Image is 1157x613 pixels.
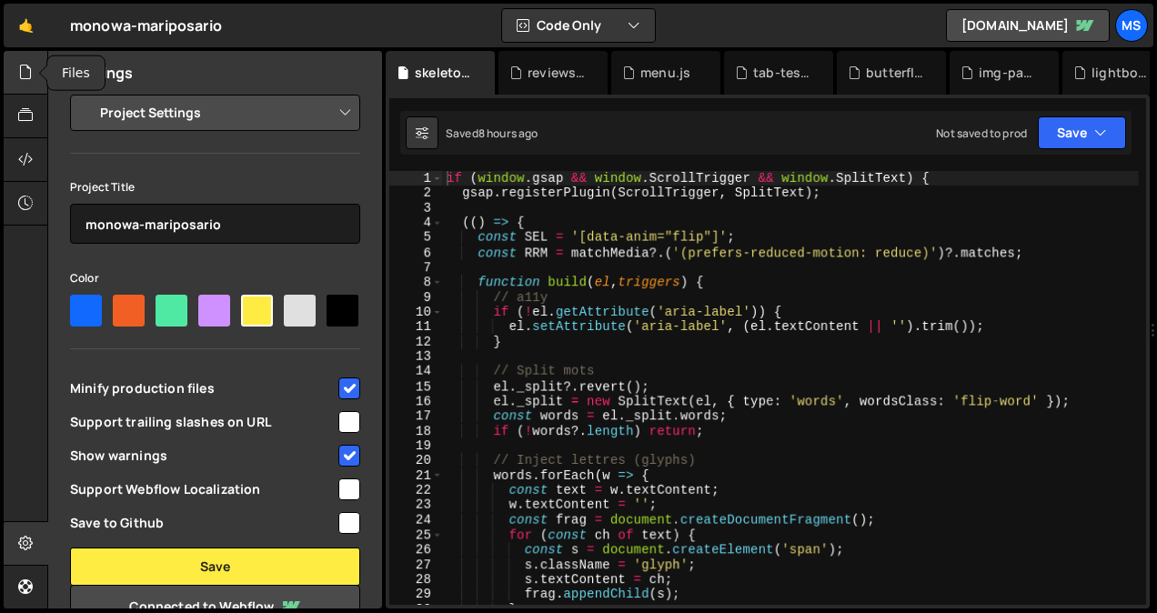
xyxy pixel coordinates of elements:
[389,408,443,423] div: 17
[70,480,336,498] span: Support Webflow Localization
[70,514,336,532] span: Save to Github
[70,178,135,196] label: Project Title
[389,230,443,245] div: 5
[389,528,443,542] div: 25
[70,548,360,586] button: Save
[389,438,443,453] div: 19
[1115,9,1148,42] a: ms
[1092,64,1150,82] div: lightbox.js
[979,64,1037,82] div: img-parralax.js
[389,453,443,467] div: 20
[70,204,360,244] input: Project name
[936,126,1027,141] div: Not saved to prod
[389,201,443,216] div: 3
[415,64,473,82] div: skeleton.js
[389,483,443,497] div: 22
[70,15,222,36] div: monowa-mariposario
[389,572,443,587] div: 28
[389,424,443,438] div: 18
[478,126,538,141] div: 8 hours ago
[389,587,443,601] div: 29
[70,413,336,431] span: Support trailing slashes on URL
[946,9,1110,42] a: [DOMAIN_NAME]
[389,364,443,378] div: 14
[389,558,443,572] div: 27
[1038,116,1126,149] button: Save
[640,64,690,82] div: menu.js
[70,269,99,287] label: Color
[4,4,48,47] a: 🤙
[389,349,443,364] div: 13
[70,379,336,397] span: Minify production files
[389,246,443,260] div: 6
[866,64,924,82] div: butterfly-of-month.js
[753,64,811,82] div: tab-test.js
[389,171,443,186] div: 1
[389,497,443,512] div: 23
[446,126,538,141] div: Saved
[389,186,443,200] div: 2
[389,260,443,275] div: 7
[389,468,443,483] div: 21
[389,335,443,349] div: 12
[389,542,443,557] div: 26
[70,447,336,465] span: Show warnings
[389,513,443,528] div: 24
[389,305,443,319] div: 10
[389,290,443,305] div: 9
[389,319,443,334] div: 11
[389,394,443,408] div: 16
[389,379,443,394] div: 15
[389,275,443,289] div: 8
[47,56,105,90] div: Files
[389,216,443,230] div: 4
[528,64,586,82] div: reviews-slider.js
[502,9,655,42] button: Code Only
